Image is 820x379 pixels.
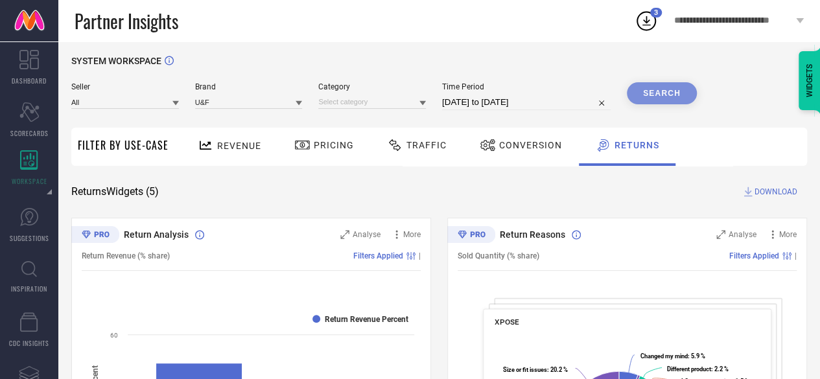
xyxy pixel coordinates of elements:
[340,230,349,239] svg: Zoom
[353,230,381,239] span: Analyse
[318,95,426,109] input: Select category
[217,141,261,151] span: Revenue
[419,251,421,260] span: |
[71,82,179,91] span: Seller
[403,230,421,239] span: More
[82,251,170,260] span: Return Revenue (% share)
[325,315,408,324] text: Return Revenue Percent
[442,95,611,110] input: Select time period
[318,82,426,91] span: Category
[667,365,711,373] tspan: Different product
[667,365,729,373] text: : 2.2 %
[71,56,161,66] span: SYSTEM WORKSPACE
[110,332,118,339] text: 60
[71,226,119,246] div: Premium
[10,233,49,243] span: SUGGESTIONS
[729,251,779,260] span: Filters Applied
[314,140,354,150] span: Pricing
[716,230,725,239] svg: Zoom
[795,251,797,260] span: |
[10,128,49,138] span: SCORECARDS
[640,352,687,360] tspan: Changed my mind
[442,82,611,91] span: Time Period
[615,140,659,150] span: Returns
[11,284,47,293] span: INSPIRATION
[729,230,756,239] span: Analyse
[640,352,705,360] text: : 5.9 %
[499,140,562,150] span: Conversion
[635,9,658,32] div: Open download list
[71,185,159,198] span: Returns Widgets ( 5 )
[12,76,47,86] span: DASHBOARD
[755,185,797,198] span: DOWNLOAD
[353,251,403,260] span: Filters Applied
[495,317,519,327] span: XPOSE
[447,226,495,246] div: Premium
[654,8,658,17] span: 3
[124,229,189,240] span: Return Analysis
[503,365,568,373] text: : 20.2 %
[500,229,565,240] span: Return Reasons
[9,338,49,348] span: CDC INSIGHTS
[406,140,447,150] span: Traffic
[75,8,178,34] span: Partner Insights
[503,365,547,373] tspan: Size or fit issues
[458,251,539,260] span: Sold Quantity (% share)
[195,82,303,91] span: Brand
[12,176,47,186] span: WORKSPACE
[779,230,797,239] span: More
[78,137,169,153] span: Filter By Use-Case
